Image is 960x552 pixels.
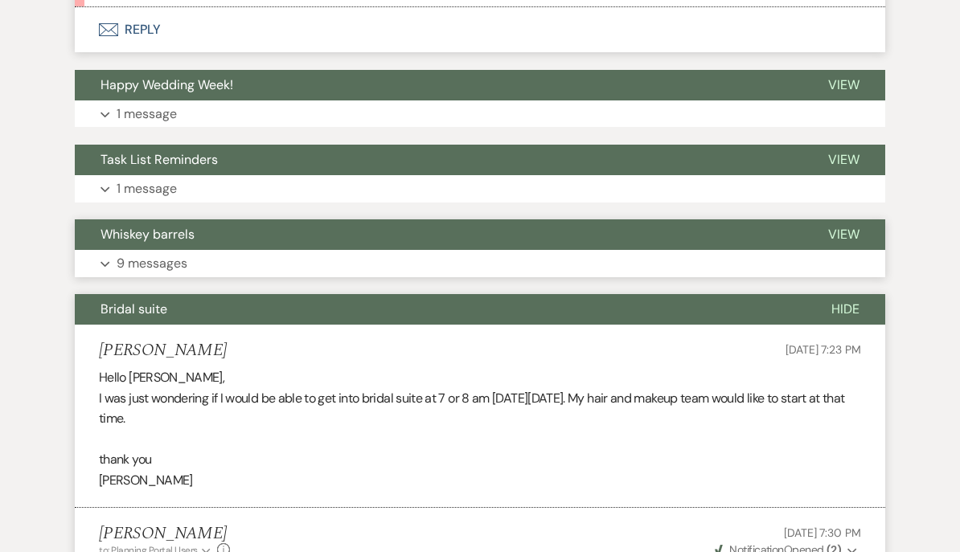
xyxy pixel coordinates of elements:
[99,367,861,388] p: Hello [PERSON_NAME],
[806,294,885,325] button: Hide
[786,342,861,357] span: [DATE] 7:23 PM
[75,100,885,128] button: 1 message
[75,250,885,277] button: 9 messages
[828,226,859,243] span: View
[828,76,859,93] span: View
[99,470,861,491] p: [PERSON_NAME]
[101,301,167,317] span: Bridal suite
[99,388,861,429] p: I was just wondering if I would be able to get into bridal suite at 7 or 8 am [DATE][DATE]. My ha...
[99,449,861,470] p: thank you
[75,294,806,325] button: Bridal suite
[101,76,233,93] span: Happy Wedding Week!
[117,178,177,199] p: 1 message
[784,525,861,540] span: [DATE] 7:30 PM
[802,70,885,100] button: View
[117,104,177,125] p: 1 message
[75,145,802,175] button: Task List Reminders
[99,341,227,361] h5: [PERSON_NAME]
[101,151,218,168] span: Task List Reminders
[75,7,885,52] button: Reply
[99,524,230,544] h5: [PERSON_NAME]
[101,226,195,243] span: Whiskey barrels
[802,219,885,250] button: View
[75,219,802,250] button: Whiskey barrels
[802,145,885,175] button: View
[831,301,859,317] span: Hide
[828,151,859,168] span: View
[75,175,885,202] button: 1 message
[75,70,802,100] button: Happy Wedding Week!
[117,253,187,274] p: 9 messages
